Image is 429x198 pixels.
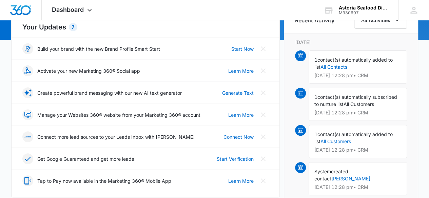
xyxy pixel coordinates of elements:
[314,57,317,63] span: 1
[37,89,182,96] p: Create powerful brand messaging with our new AI text generator
[258,153,269,164] button: Close
[217,155,254,162] a: Start Verification
[344,101,374,107] span: All Customers
[314,110,401,115] p: [DATE] 12:28 pm • CRM
[231,45,254,52] a: Start Now
[228,67,254,74] a: Learn More
[354,12,407,29] button: All Activities
[228,111,254,118] a: Learn More
[295,39,407,46] p: [DATE]
[258,65,269,76] button: Close
[37,177,171,184] p: Tap to Pay now available in the Marketing 360® Mobile App
[320,138,351,144] a: All Customers
[228,177,254,184] a: Learn More
[258,43,269,54] button: Close
[37,67,140,74] p: Activate your new Marketing 360® Social app
[331,176,370,181] a: [PERSON_NAME]
[37,155,134,162] p: Get Google Guaranteed and get more leads
[314,73,401,78] p: [DATE] 12:28 pm • CRM
[223,133,254,140] a: Connect Now
[52,6,84,13] span: Dashboard
[258,109,269,120] button: Close
[69,23,77,31] div: 7
[320,64,347,70] a: All Contacts
[314,148,401,152] p: [DATE] 12:28 pm • CRM
[295,16,334,24] h6: Recent Activity
[314,131,393,144] span: contact(s) automatically added to list
[258,175,269,186] button: Close
[37,133,195,140] p: Connect more lead sources to your Leads Inbox with [PERSON_NAME]
[258,131,269,142] button: Close
[314,94,317,100] span: 1
[37,111,200,118] p: Manage your Websites 360® website from your Marketing 360® account
[258,87,269,98] button: Close
[314,169,331,174] span: System
[222,89,254,96] a: Generate Text
[339,5,388,10] div: account name
[22,22,269,32] h2: Your Updates
[314,169,348,181] span: created contact
[314,185,401,190] p: [DATE] 12:28 pm • CRM
[339,10,388,15] div: account id
[314,57,393,70] span: contact(s) automatically added to list
[314,94,397,107] span: contact(s) automatically subscribed to nurture list
[37,45,160,52] p: Build your brand with the new Brand Profile Smart Start
[314,131,317,137] span: 1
